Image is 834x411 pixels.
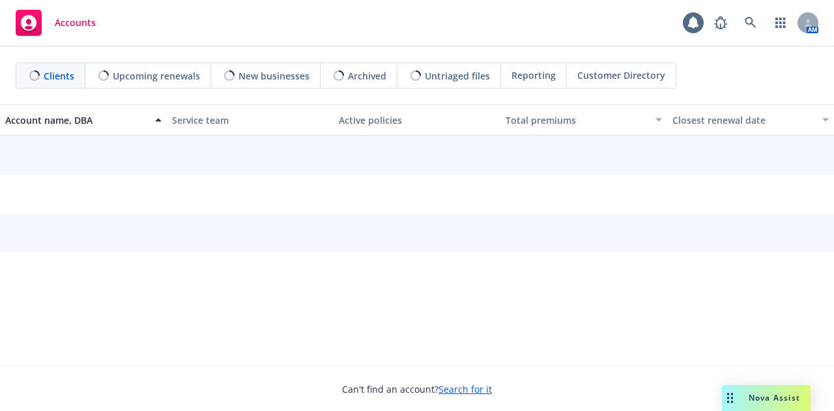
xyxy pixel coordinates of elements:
button: Total premiums [500,104,667,135]
span: New businesses [238,69,309,83]
button: Closest renewal date [667,104,834,135]
a: Search [738,10,764,36]
div: Closest renewal date [672,113,814,127]
span: Upcoming renewals [113,69,200,83]
span: Accounts [55,18,96,28]
span: Reporting [511,68,556,82]
div: Active policies [339,113,495,127]
span: Nova Assist [749,392,800,403]
a: Accounts [10,5,101,41]
button: Service team [167,104,334,135]
a: Switch app [768,10,794,36]
span: Customer Directory [577,68,665,82]
span: Untriaged files [425,69,490,83]
div: Total premiums [506,113,648,127]
div: Drag to move [722,385,738,411]
a: Search for it [439,383,492,395]
span: Archived [348,69,386,83]
a: Report a Bug [708,10,734,36]
div: Service team [172,113,328,127]
span: Can't find an account? [342,382,492,396]
div: Account name, DBA [5,113,147,127]
span: Clients [44,69,74,83]
button: Active policies [334,104,500,135]
button: Nova Assist [722,385,811,411]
